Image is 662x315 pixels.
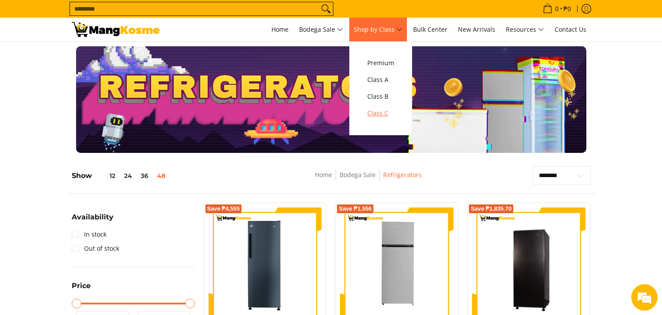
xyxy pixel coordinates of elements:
[253,170,484,189] nav: Breadcrumbs
[339,206,372,211] span: Save ₱1,556
[72,282,91,296] summary: Open
[363,88,399,105] a: Class B
[471,206,512,211] span: Save ₱1,835.70
[120,172,136,179] button: 24
[354,24,402,35] span: Shop by Class
[72,214,113,221] span: Availability
[72,214,113,227] summary: Open
[153,172,170,179] button: 48
[295,18,347,41] a: Bodega Sale
[136,172,153,179] button: 36
[554,6,560,12] span: 0
[555,25,586,33] span: Contact Us
[367,74,394,85] span: Class A
[409,18,452,41] a: Bulk Center
[92,172,120,179] button: 12
[319,2,333,15] button: Search
[562,6,572,12] span: ₱0
[349,18,407,41] a: Shop by Class
[271,25,289,33] span: Home
[363,55,399,71] a: Premium
[550,18,591,41] a: Contact Us
[315,170,332,179] a: Home
[72,22,160,37] img: Bodega Sale Refrigerator l Mang Kosme: Home Appliances Warehouse Sale
[363,71,399,88] a: Class A
[72,171,170,180] h5: Show
[506,24,544,35] span: Resources
[501,18,549,41] a: Resources
[51,99,121,188] span: We're online!
[299,24,343,35] span: Bodega Sale
[72,227,106,241] a: In stock
[367,91,394,102] span: Class B
[340,170,376,179] a: Bodega Sale
[540,4,574,14] span: •
[458,25,495,33] span: New Arrivals
[367,58,394,69] span: Premium
[454,18,500,41] a: New Arrivals
[46,49,148,61] div: Chat with us now
[367,108,394,119] span: Class C
[168,18,591,41] nav: Main Menu
[267,18,293,41] a: Home
[72,241,119,256] a: Out of stock
[383,170,422,179] a: Refrigerators
[207,206,240,211] span: Save ₱4,555
[72,282,91,289] span: Price
[363,105,399,122] a: Class C
[413,25,447,33] span: Bulk Center
[144,4,165,26] div: Minimize live chat window
[4,216,168,247] textarea: Type your message and hit 'Enter'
